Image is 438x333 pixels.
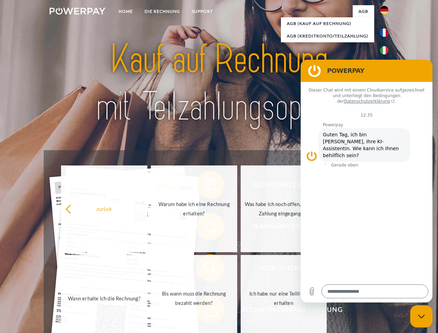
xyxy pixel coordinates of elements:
a: Was habe ich noch offen, ist meine Zahlung eingegangen? [241,165,327,252]
div: Wann erhalte ich die Rechnung? [65,293,143,303]
a: AGB (Kauf auf Rechnung) [281,17,374,30]
a: DIE RECHNUNG [139,5,186,18]
a: AGB (Kreditkonto/Teilzahlung) [281,30,374,42]
img: it [380,46,388,54]
a: SUPPORT [186,5,219,18]
div: zurück [65,204,143,213]
img: de [380,6,388,14]
div: Was habe ich noch offen, ist meine Zahlung eingegangen? [245,199,323,218]
img: logo-powerpay-white.svg [50,8,105,15]
img: fr [380,28,388,37]
a: Home [113,5,139,18]
div: Warum habe ich eine Rechnung erhalten? [155,199,233,218]
a: agb [353,5,374,18]
div: Ich habe nur eine Teillieferung erhalten [245,289,323,308]
img: title-powerpay_de.svg [66,33,372,133]
div: Bis wann muss die Rechnung bezahlt werden? [155,289,233,308]
iframe: Messaging-Fenster [301,60,432,302]
iframe: Schaltfläche zum Öffnen des Messaging-Fensters; Konversation läuft [410,305,432,327]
